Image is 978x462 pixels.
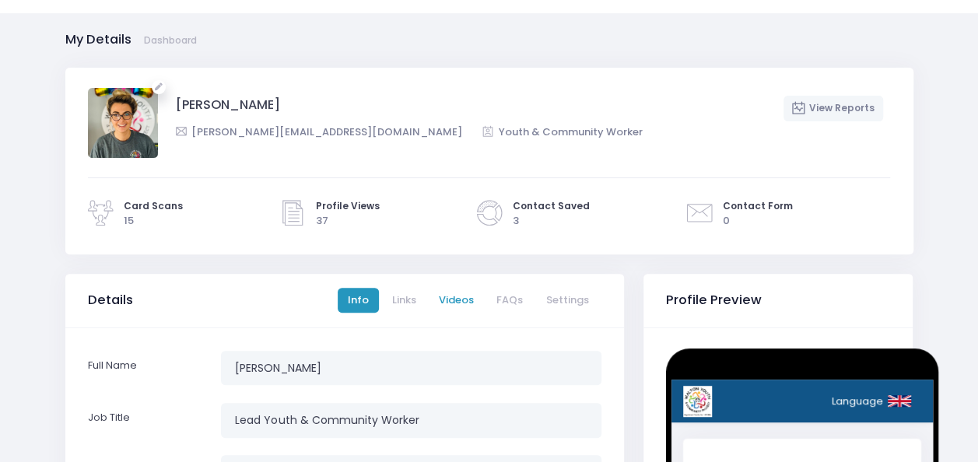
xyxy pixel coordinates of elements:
a: Info [338,288,379,313]
span: Card Scans [124,199,183,213]
span: [PERSON_NAME] Youth And Community Project [142,152,303,187]
label: Job Title [78,403,211,438]
a: Settings [535,288,598,313]
span: Youth & Community Worker [482,124,643,140]
span: Contact Form [723,199,793,213]
img: Profile Picture [33,85,126,178]
label: Full Name [78,351,211,386]
span: 37 [316,213,464,229]
img: Profile Picture [88,88,158,158]
h3: Profile Preview [666,292,762,308]
span: Lead Youth & Community Worker [142,113,303,148]
span: Profile Views [316,199,464,213]
a: Links [382,288,426,313]
span: 15 [124,213,183,229]
a: View Reports [783,96,882,121]
img: en.svg [216,16,240,27]
a: Save as contact [64,421,198,446]
a: Dashboard [144,33,197,47]
h5: My Details [65,32,131,47]
a: Call [33,254,121,282]
span: Contact Saved [513,199,590,213]
a: Enquiry [141,254,230,282]
span: [PERSON_NAME][EMAIL_ADDRESS][DOMAIN_NAME] [176,124,463,140]
span: [PERSON_NAME] [142,85,303,113]
a: Videos [429,288,484,313]
a: FAQs [486,288,533,313]
img: Logo [12,6,40,37]
span: 0 [723,213,793,229]
h3: Bio [33,328,51,345]
span: Details [88,292,133,308]
span: [PERSON_NAME] [176,96,280,121]
span: 3 [513,213,590,229]
span: Language [160,14,212,29]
